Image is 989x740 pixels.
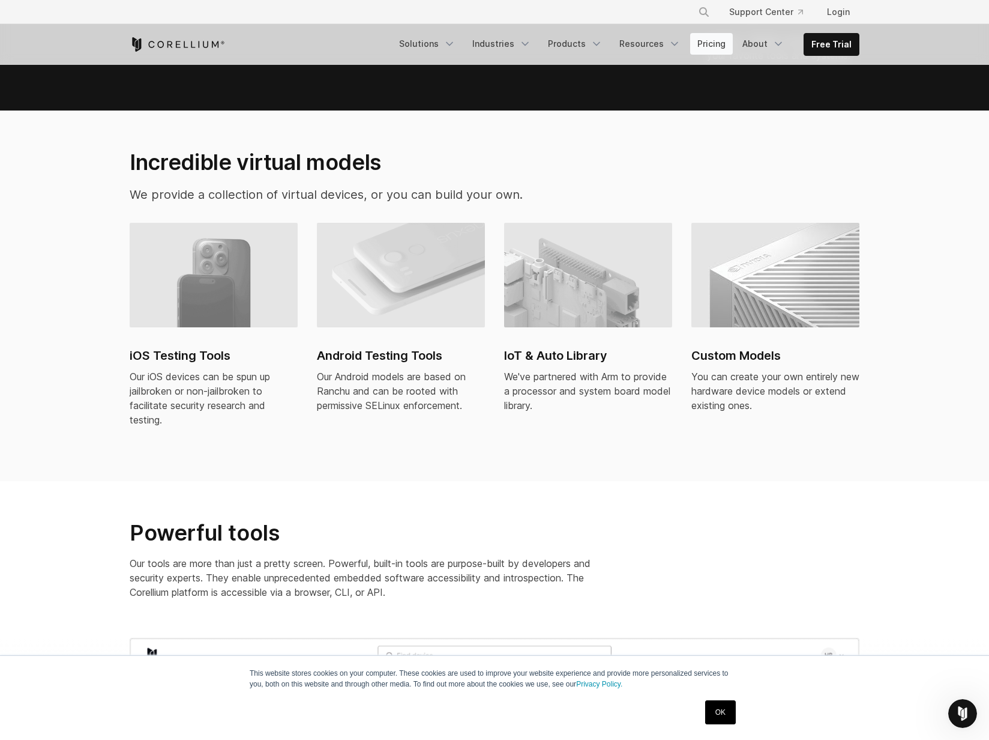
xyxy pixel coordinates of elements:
[504,347,672,365] h2: IoT & Auto Library
[948,699,977,728] iframe: Intercom live chat
[541,33,610,55] a: Products
[690,33,733,55] a: Pricing
[504,223,672,327] img: IoT & Auto Library
[130,37,225,52] a: Corellium Home
[392,33,859,56] div: Navigation Menu
[612,33,688,55] a: Resources
[130,369,298,427] div: Our iOS devices can be spun up jailbroken or non-jailbroken to facilitate security research and t...
[804,34,859,55] a: Free Trial
[504,223,672,427] a: IoT & Auto Library IoT & Auto Library We've partnered with Arm to provide a processor and system ...
[130,520,610,547] h2: Powerful tools
[130,223,298,327] img: iPhone virtual machine and devices
[576,680,622,688] a: Privacy Policy.
[691,369,859,413] div: You can create your own entirely new hardware device models or extend existing ones.
[735,33,792,55] a: About
[130,347,298,365] h2: iOS Testing Tools
[130,149,608,175] h2: Incredible virtual models
[130,186,608,204] p: We provide a collection of virtual devices, or you can build your own.
[130,556,610,599] p: Our tools are more than just a pretty screen. Powerful, built-in tools are purpose-built by devel...
[250,668,739,690] p: This website stores cookies on your computer. These cookies are used to improve your website expe...
[691,223,859,427] a: Custom Models Custom Models You can create your own entirely new hardware device models or extend...
[705,700,736,724] a: OK
[693,1,715,23] button: Search
[684,1,859,23] div: Navigation Menu
[720,1,813,23] a: Support Center
[317,369,485,413] div: Our Android models are based on Ranchu and can be rooted with permissive SELinux enforcement.
[317,347,485,365] h2: Android Testing Tools
[317,223,485,327] img: Android virtual machine and devices
[691,347,859,365] h2: Custom Models
[465,33,538,55] a: Industries
[504,369,672,413] div: We've partnered with Arm to provide a processor and system board model library.
[317,223,485,427] a: Android virtual machine and devices Android Testing Tools Our Android models are based on Ranchu ...
[691,223,859,327] img: Custom Models
[817,1,859,23] a: Login
[392,33,463,55] a: Solutions
[130,223,298,441] a: iPhone virtual machine and devices iOS Testing Tools Our iOS devices can be spun up jailbroken or...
